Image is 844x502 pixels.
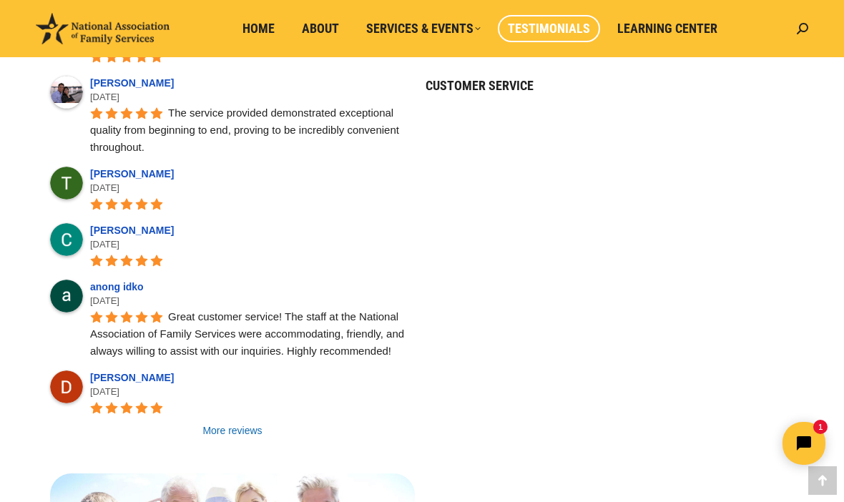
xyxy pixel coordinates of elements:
[292,15,349,42] a: About
[90,372,178,383] a: [PERSON_NAME]
[90,77,178,89] a: [PERSON_NAME]
[90,90,415,104] div: [DATE]
[607,15,727,42] a: Learning Center
[90,281,148,292] a: anong idko
[498,15,600,42] a: Testimonials
[90,181,415,195] div: [DATE]
[242,21,275,36] span: Home
[302,21,339,36] span: About
[366,21,481,36] span: Services & Events
[90,225,178,236] a: [PERSON_NAME]
[50,423,415,438] a: More reviews
[36,13,170,44] img: National Association of Family Services
[90,107,402,153] span: The service provided demonstrated exceptional quality from beginning to end, proving to be incred...
[232,15,285,42] a: Home
[90,385,415,399] div: [DATE]
[592,410,838,477] iframe: Tidio Chat
[90,237,415,252] div: [DATE]
[90,310,407,357] span: Great customer service! The staff at the National Association of Family Services were accommodati...
[416,72,544,99] a: Customer Service
[90,168,178,179] a: [PERSON_NAME]
[508,21,590,36] span: Testimonials
[617,21,717,36] span: Learning Center
[426,78,534,94] span: Customer Service
[90,294,415,308] div: [DATE]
